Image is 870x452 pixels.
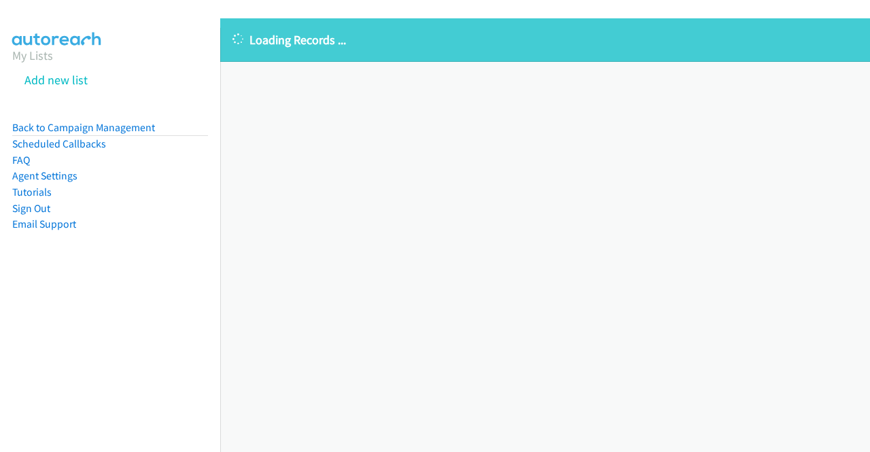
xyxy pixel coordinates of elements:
a: Sign Out [12,202,50,215]
a: Email Support [12,218,76,230]
a: FAQ [12,154,30,167]
a: My Lists [12,48,53,63]
a: Agent Settings [12,169,77,182]
a: Back to Campaign Management [12,121,155,134]
a: Tutorials [12,186,52,198]
a: Scheduled Callbacks [12,137,106,150]
a: Add new list [24,72,88,88]
p: Loading Records ... [232,31,858,49]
